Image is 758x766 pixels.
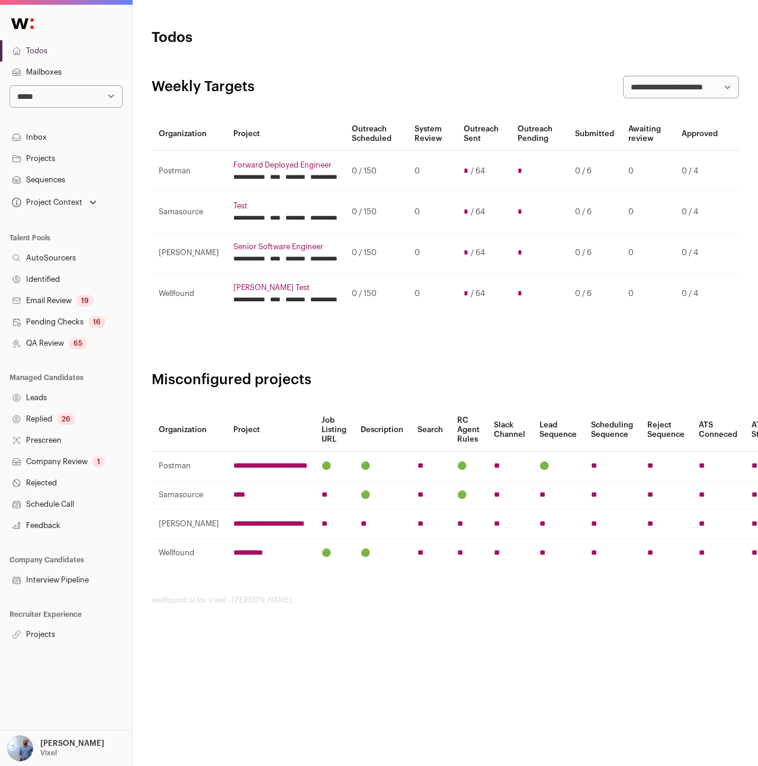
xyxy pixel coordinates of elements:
td: 0 / 6 [568,233,621,273]
td: 0 / 150 [345,233,407,273]
td: 0 [407,273,457,314]
span: / 64 [471,166,485,176]
div: 1 [92,456,105,468]
div: 26 [57,413,75,425]
td: 🟢 [532,452,584,481]
td: 🟢 [314,539,354,568]
td: 0 / 4 [675,273,725,314]
th: Project [226,408,314,452]
td: 🟢 [354,481,410,510]
td: Samasource [152,192,226,233]
th: Slack Channel [487,408,532,452]
th: Organization [152,408,226,452]
div: 19 [76,295,94,307]
td: 0 / 6 [568,273,621,314]
td: Wellfound [152,539,226,568]
a: Test [233,201,338,211]
button: Open dropdown [5,735,107,761]
td: Samasource [152,481,226,510]
td: 🟢 [354,539,410,568]
th: Outreach Sent [457,117,510,151]
td: 0 / 4 [675,233,725,273]
p: Vixel [40,748,57,758]
td: 0 [621,192,675,233]
td: 0 / 4 [675,151,725,192]
td: 🟢 [450,452,487,481]
th: Job Listing URL [314,408,354,452]
th: Awaiting review [621,117,675,151]
span: / 64 [471,207,485,217]
th: RC Agent Rules [450,408,487,452]
th: Description [354,408,410,452]
td: [PERSON_NAME] [152,233,226,273]
td: 0 / 6 [568,151,621,192]
td: Postman [152,452,226,481]
h2: Weekly Targets [152,78,255,96]
div: Project Context [9,198,82,207]
td: 0 [407,192,457,233]
th: Approved [675,117,725,151]
td: 0 / 6 [568,192,621,233]
td: 0 [407,233,457,273]
span: / 64 [471,289,485,298]
th: Submitted [568,117,621,151]
img: 97332-medium_jpg [7,735,33,761]
a: [PERSON_NAME] Test [233,283,338,292]
th: Organization [152,117,226,151]
span: / 64 [471,248,485,258]
p: [PERSON_NAME] [40,739,104,748]
th: Lead Sequence [532,408,584,452]
td: 0 / 150 [345,192,407,233]
td: [PERSON_NAME] [152,510,226,539]
a: Forward Deployed Engineer [233,160,338,170]
div: 65 [69,337,87,349]
th: Outreach Scheduled [345,117,407,151]
button: Open dropdown [9,194,99,211]
td: Wellfound [152,273,226,314]
th: ATS Conneced [692,408,744,452]
h2: Misconfigured projects [152,371,739,390]
th: Search [410,408,450,452]
footer: wellfound:ai for Vixel - [PERSON_NAME] [152,596,739,605]
td: Postman [152,151,226,192]
h1: Todos [152,28,348,47]
img: Wellfound [5,12,40,36]
div: 16 [88,316,105,328]
th: System Review [407,117,457,151]
th: Scheduling Sequence [584,408,640,452]
td: 🟢 [314,452,354,481]
td: 0 [407,151,457,192]
td: 🟢 [450,481,487,510]
th: Outreach Pending [510,117,568,151]
td: 0 / 4 [675,192,725,233]
td: 0 [621,233,675,273]
a: Senior Software Engineer [233,242,338,252]
td: 0 [621,273,675,314]
td: 0 [621,151,675,192]
td: 🟢 [354,452,410,481]
th: Project [226,117,345,151]
th: Reject Sequence [640,408,692,452]
td: 0 / 150 [345,151,407,192]
td: 0 / 150 [345,273,407,314]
